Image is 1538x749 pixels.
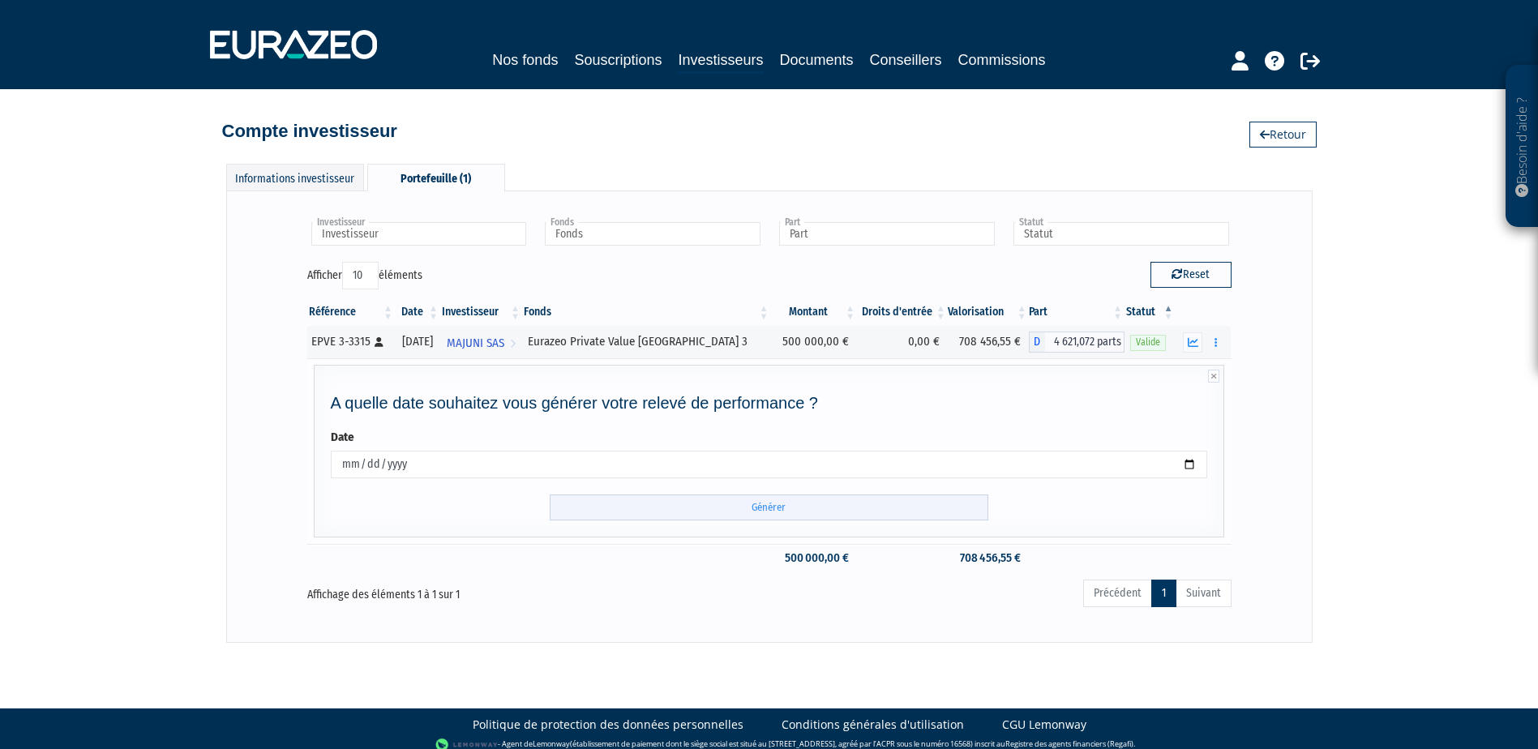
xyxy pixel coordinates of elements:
[1002,717,1086,733] a: CGU Lemonway
[1151,580,1176,607] a: 1
[510,328,516,358] i: Voir l'investisseur
[574,49,662,71] a: Souscriptions
[528,333,765,350] div: Eurazeo Private Value [GEOGRAPHIC_DATA] 3
[1045,332,1125,353] span: 4 621,072 parts
[958,49,1046,71] a: Commissions
[1029,332,1045,353] span: D
[771,326,857,358] td: 500 000,00 €
[440,326,522,358] a: MAJUNI SAS
[870,49,942,71] a: Conseillers
[771,544,857,572] td: 500 000,00 €
[782,717,964,733] a: Conditions générales d'utilisation
[447,328,504,358] span: MAJUNI SAS
[522,298,770,326] th: Fonds: activer pour trier la colonne par ordre croissant
[222,122,397,141] h4: Compte investisseur
[1130,335,1166,350] span: Valide
[857,326,948,358] td: 0,00 €
[226,164,364,190] div: Informations investisseur
[1249,122,1317,148] a: Retour
[780,49,854,71] a: Documents
[440,298,522,326] th: Investisseur: activer pour trier la colonne par ordre croissant
[492,49,558,71] a: Nos fonds
[210,30,377,59] img: 1732889491-logotype_eurazeo_blanc_rvb.png
[550,494,988,521] input: Générer
[771,298,857,326] th: Montant: activer pour trier la colonne par ordre croissant
[857,298,948,326] th: Droits d'entrée: activer pour trier la colonne par ordre croissant
[395,298,440,326] th: Date: activer pour trier la colonne par ordre croissant
[948,326,1029,358] td: 708 456,55 €
[533,738,570,749] a: Lemonway
[948,544,1029,572] td: 708 456,55 €
[1005,738,1133,749] a: Registre des agents financiers (Regafi)
[401,333,435,350] div: [DATE]
[307,578,679,604] div: Affichage des éléments 1 à 1 sur 1
[473,717,743,733] a: Politique de protection des données personnelles
[1125,298,1175,326] th: Statut : activer pour trier la colonne par ordre d&eacute;croissant
[1029,298,1125,326] th: Part: activer pour trier la colonne par ordre croissant
[331,429,354,446] label: Date
[307,262,422,289] label: Afficher éléments
[1150,262,1232,288] button: Reset
[678,49,763,74] a: Investisseurs
[307,298,396,326] th: Référence : activer pour trier la colonne par ordre croissant
[375,337,383,347] i: [Français] Personne physique
[331,394,1208,412] h4: A quelle date souhaitez vous générer votre relevé de performance ?
[311,333,390,350] div: EPVE 3-3315
[1029,332,1125,353] div: D - Eurazeo Private Value Europe 3
[948,298,1029,326] th: Valorisation: activer pour trier la colonne par ordre croissant
[1513,74,1532,220] p: Besoin d'aide ?
[367,164,505,191] div: Portefeuille (1)
[342,262,379,289] select: Afficheréléments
